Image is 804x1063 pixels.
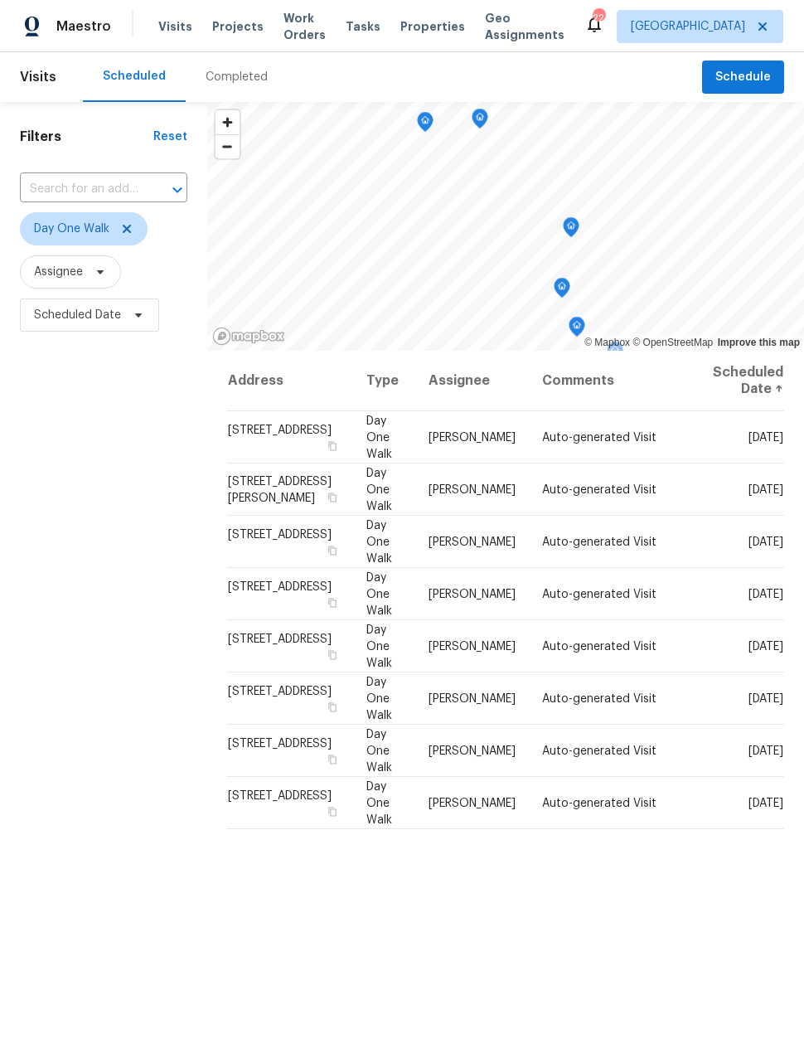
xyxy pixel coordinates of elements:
[748,588,783,599] span: [DATE]
[325,542,340,557] button: Copy Address
[228,789,332,801] span: [STREET_ADDRESS]
[228,424,332,435] span: [STREET_ADDRESS]
[485,10,564,43] span: Geo Assignments
[429,797,516,808] span: [PERSON_NAME]
[542,536,656,547] span: Auto-generated Visit
[228,580,332,592] span: [STREET_ADDRESS]
[20,129,153,145] h1: Filters
[542,483,656,495] span: Auto-generated Visit
[366,415,392,459] span: Day One Walk
[631,18,745,35] span: [GEOGRAPHIC_DATA]
[158,18,192,35] span: Visits
[366,780,392,825] span: Day One Walk
[748,431,783,443] span: [DATE]
[429,692,516,704] span: [PERSON_NAME]
[696,351,784,411] th: Scheduled Date ↑
[429,431,516,443] span: [PERSON_NAME]
[325,438,340,453] button: Copy Address
[593,10,604,27] div: 22
[228,685,332,697] span: [STREET_ADDRESS]
[228,737,332,749] span: [STREET_ADDRESS]
[429,536,516,547] span: [PERSON_NAME]
[569,317,585,342] div: Map marker
[563,217,579,243] div: Map marker
[529,351,696,411] th: Comments
[366,467,392,512] span: Day One Walk
[366,519,392,564] span: Day One Walk
[325,751,340,766] button: Copy Address
[632,337,713,348] a: OpenStreetMap
[346,21,380,32] span: Tasks
[748,536,783,547] span: [DATE]
[748,692,783,704] span: [DATE]
[325,489,340,504] button: Copy Address
[228,633,332,644] span: [STREET_ADDRESS]
[429,745,516,756] span: [PERSON_NAME]
[34,264,83,280] span: Assignee
[429,640,516,652] span: [PERSON_NAME]
[20,59,56,95] span: Visits
[472,109,488,134] div: Map marker
[325,595,340,609] button: Copy Address
[554,278,570,303] div: Map marker
[542,692,656,704] span: Auto-generated Visit
[542,640,656,652] span: Auto-generated Visit
[542,431,656,443] span: Auto-generated Visit
[584,337,630,348] a: Mapbox
[216,134,240,158] button: Zoom out
[715,67,771,88] span: Schedule
[283,10,326,43] span: Work Orders
[417,112,433,138] div: Map marker
[429,588,516,599] span: [PERSON_NAME]
[429,483,516,495] span: [PERSON_NAME]
[748,640,783,652] span: [DATE]
[366,571,392,616] span: Day One Walk
[718,337,800,348] a: Improve this map
[353,351,415,411] th: Type
[56,18,111,35] span: Maestro
[325,699,340,714] button: Copy Address
[400,18,465,35] span: Properties
[227,351,353,411] th: Address
[366,676,392,721] span: Day One Walk
[34,221,109,237] span: Day One Walk
[366,728,392,773] span: Day One Walk
[542,588,656,599] span: Auto-generated Visit
[702,61,784,95] button: Schedule
[20,177,141,202] input: Search for an address...
[166,178,189,201] button: Open
[216,135,240,158] span: Zoom out
[228,528,332,540] span: [STREET_ADDRESS]
[325,647,340,662] button: Copy Address
[153,129,187,145] div: Reset
[366,624,392,668] span: Day One Walk
[415,351,529,411] th: Assignee
[748,745,783,756] span: [DATE]
[212,327,285,346] a: Mapbox homepage
[216,110,240,134] button: Zoom in
[206,69,268,85] div: Completed
[542,797,656,808] span: Auto-generated Visit
[542,745,656,756] span: Auto-generated Visit
[34,307,121,323] span: Scheduled Date
[212,18,264,35] span: Projects
[103,68,166,85] div: Scheduled
[748,797,783,808] span: [DATE]
[325,803,340,818] button: Copy Address
[748,483,783,495] span: [DATE]
[228,475,332,503] span: [STREET_ADDRESS][PERSON_NAME]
